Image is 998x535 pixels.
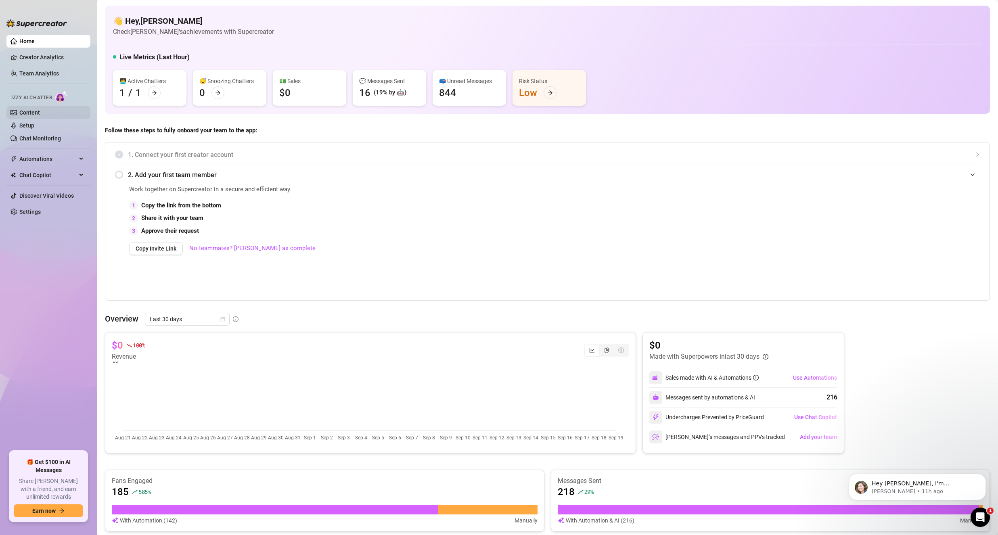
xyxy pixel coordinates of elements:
h4: 👋 Hey, [PERSON_NAME] [113,15,274,27]
span: arrow-right [59,508,65,514]
img: Chat Copilot [10,172,16,178]
strong: Share it with your team [141,214,203,222]
span: expanded [970,172,975,177]
span: 29 % [584,488,594,495]
span: collapsed [975,152,980,157]
span: line-chart [589,347,595,353]
article: 218 [558,485,575,498]
div: segmented control [584,344,629,357]
span: dollar-circle [618,347,624,353]
img: svg%3e [558,516,564,525]
a: Chat Monitoring [19,135,61,142]
span: Work together on Supercreator in a secure and efficient way. [129,185,798,194]
iframe: Intercom notifications message [837,457,998,513]
iframe: Adding Team Members [818,185,980,288]
div: $0 [279,86,291,99]
span: 585 % [138,488,151,495]
a: Creator Analytics [19,51,84,64]
article: Check [PERSON_NAME]'s achievements with Supercreator [113,27,274,37]
div: 2. Add your first team member [115,165,980,185]
div: Risk Status [519,77,580,86]
img: svg%3e [652,374,659,381]
article: Messages Sent [558,476,983,485]
span: info-circle [233,316,239,322]
article: Manually [515,516,538,525]
iframe: Intercom live chat [971,508,990,527]
span: calendar [220,317,225,322]
button: Copy Invite Link [129,242,183,255]
span: Share [PERSON_NAME] with a friend, and earn unlimited rewards [14,477,83,501]
div: Messages sent by automations & AI [649,391,755,404]
div: 1 [136,86,141,99]
div: 😴 Snoozing Chatters [199,77,260,86]
span: Chat Copilot [19,169,77,182]
a: Team Analytics [19,70,59,77]
strong: Copy the link from the bottom [141,202,221,209]
img: svg%3e [652,433,659,441]
span: rise [578,489,584,495]
span: arrow-right [215,90,221,96]
span: Automations [19,153,77,165]
a: Home [19,38,35,44]
span: 100 % [133,341,145,349]
div: 16 [359,86,370,99]
article: 185 [112,485,129,498]
span: Last 30 days [150,313,225,325]
div: 👩‍💻 Active Chatters [119,77,180,86]
article: Revenue [112,352,145,362]
span: Use Automations [793,374,837,381]
div: 2 [129,214,138,223]
div: 844 [439,86,456,99]
h5: Live Metrics (Last Hour) [119,52,190,62]
span: rise [132,489,138,495]
div: 💵 Sales [279,77,340,86]
div: 0 [199,86,205,99]
button: Use Chat Copilot [794,411,837,424]
span: Add your team [800,434,837,440]
a: Settings [19,209,41,215]
a: Content [19,109,40,116]
button: Earn nowarrow-right [14,504,83,517]
button: Add your team [799,431,837,443]
span: fall [126,343,132,348]
article: Fans Engaged [112,476,538,485]
img: logo-BBDzfeDw.svg [6,19,67,27]
strong: Follow these steps to fully onboard your team to the app: [105,127,257,134]
img: svg%3e [652,414,659,421]
span: thunderbolt [10,156,17,162]
div: 1 [119,86,125,99]
div: 📪 Unread Messages [439,77,500,86]
div: 3 [129,226,138,235]
div: Undercharges Prevented by PriceGuard [649,411,764,424]
span: 2. Add your first team member [128,170,980,180]
article: $0 [112,339,123,352]
span: Use Chat Copilot [794,414,837,420]
div: (19% by 🤖) [374,88,406,98]
a: No teammates? [PERSON_NAME] as complete [189,244,316,253]
div: 💬 Messages Sent [359,77,420,86]
div: 216 [826,393,837,402]
a: Setup [19,122,34,129]
span: 1. Connect your first creator account [128,150,980,160]
span: Copy Invite Link [136,245,176,252]
span: info-circle [753,375,759,380]
img: svg%3e [653,394,659,401]
span: info-circle [763,354,768,359]
img: AI Chatter [55,91,68,102]
button: Use Automations [793,371,837,384]
div: [PERSON_NAME]’s messages and PPVs tracked [649,431,785,443]
span: Earn now [32,508,56,514]
img: svg%3e [112,516,118,525]
article: $0 [649,339,768,352]
article: Made with Superpowers in last 30 days [649,352,759,362]
span: Izzy AI Chatter [11,94,52,102]
article: Overview [105,313,138,325]
strong: Approve their request [141,227,199,234]
article: With Automation & AI (216) [566,516,634,525]
span: 1 [987,508,994,514]
span: arrow-right [547,90,553,96]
